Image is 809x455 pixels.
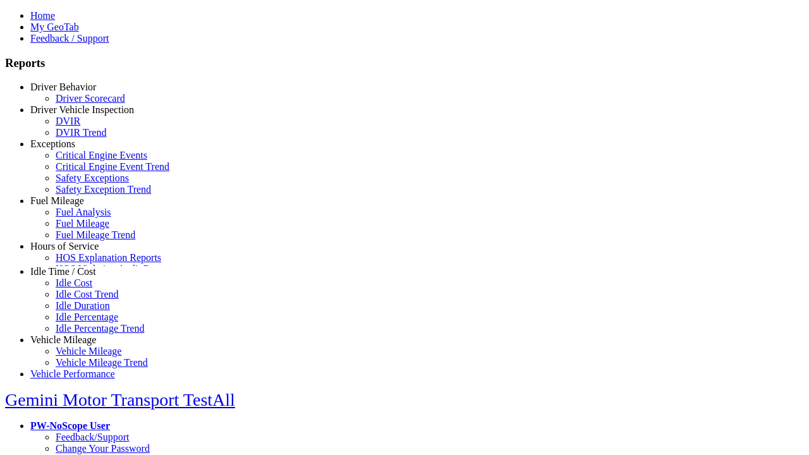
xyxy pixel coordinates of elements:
[30,420,110,431] a: PW-NoScope User
[5,56,804,70] h3: Reports
[30,104,134,115] a: Driver Vehicle Inspection
[30,334,96,345] a: Vehicle Mileage
[30,10,55,21] a: Home
[30,266,96,277] a: Idle Time / Cost
[30,138,75,149] a: Exceptions
[56,312,118,322] a: Idle Percentage
[56,323,144,334] a: Idle Percentage Trend
[30,21,79,32] a: My GeoTab
[30,368,115,379] a: Vehicle Performance
[30,33,109,44] a: Feedback / Support
[5,390,235,409] a: Gemini Motor Transport TestAll
[56,116,80,126] a: DVIR
[56,357,148,368] a: Vehicle Mileage Trend
[56,207,111,217] a: Fuel Analysis
[56,277,92,288] a: Idle Cost
[56,161,169,172] a: Critical Engine Event Trend
[56,346,121,356] a: Vehicle Mileage
[56,173,129,183] a: Safety Exceptions
[56,289,119,300] a: Idle Cost Trend
[56,150,147,161] a: Critical Engine Events
[56,432,129,442] a: Feedback/Support
[56,252,161,263] a: HOS Explanation Reports
[56,127,106,138] a: DVIR Trend
[56,218,109,229] a: Fuel Mileage
[56,300,110,311] a: Idle Duration
[56,443,150,454] a: Change Your Password
[30,195,84,206] a: Fuel Mileage
[56,93,125,104] a: Driver Scorecard
[30,82,96,92] a: Driver Behavior
[56,184,151,195] a: Safety Exception Trend
[56,264,175,274] a: HOS Violation Audit Reports
[56,229,135,240] a: Fuel Mileage Trend
[30,241,99,252] a: Hours of Service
